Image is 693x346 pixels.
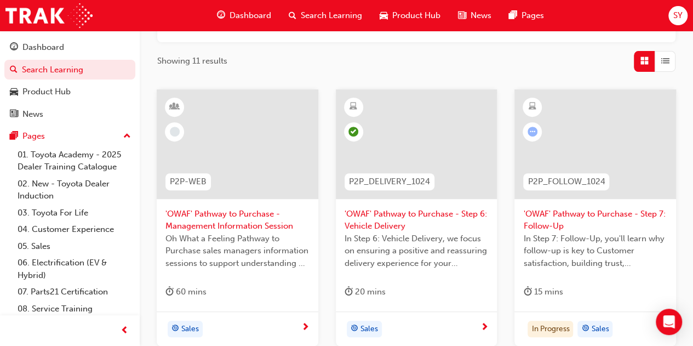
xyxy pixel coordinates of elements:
[345,285,386,299] div: 20 mins
[4,60,135,80] a: Search Learning
[217,9,225,22] span: guage-icon
[157,89,318,346] a: P2P-WEB'OWAF' Pathway to Purchase - Management Information SessionOh What a Feeling Pathway to Pu...
[13,254,135,283] a: 06. Electrification (EV & Hybrid)
[10,132,18,141] span: pages-icon
[10,43,18,53] span: guage-icon
[157,55,227,67] span: Showing 11 results
[230,9,271,22] span: Dashboard
[208,4,280,27] a: guage-iconDashboard
[392,9,440,22] span: Product Hub
[523,285,531,299] span: duration-icon
[4,82,135,102] a: Product Hub
[165,232,310,270] span: Oh What a Feeling Pathway to Purchase sales managers information sessions to support understandin...
[301,323,310,333] span: next-icon
[350,100,357,114] span: learningResourceType_ELEARNING-icon
[13,146,135,175] a: 01. Toyota Academy - 2025 Dealer Training Catalogue
[171,322,179,336] span: target-icon
[170,127,180,137] span: learningRecordVerb_NONE-icon
[4,126,135,146] button: Pages
[656,309,682,335] div: Open Intercom Messenger
[351,322,358,336] span: target-icon
[13,175,135,205] a: 02. New - Toyota Dealer Induction
[301,9,362,22] span: Search Learning
[449,4,500,27] a: news-iconNews
[528,127,537,137] span: learningRecordVerb_ATTEMPT-icon
[523,208,667,232] span: 'OWAF' Pathway to Purchase - Step 7: Follow-Up
[345,285,353,299] span: duration-icon
[121,324,129,338] span: prev-icon
[13,238,135,255] a: 05. Sales
[5,3,93,28] img: Trak
[591,323,609,336] span: Sales
[522,9,544,22] span: Pages
[345,208,489,232] span: 'OWAF' Pathway to Purchase - Step 6: Vehicle Delivery
[640,55,649,67] span: Grid
[500,4,553,27] a: pages-iconPages
[22,86,71,98] div: Product Hub
[13,300,135,317] a: 08. Service Training
[528,175,605,188] span: P2P_FOLLOW_1024
[10,87,18,97] span: car-icon
[380,9,388,22] span: car-icon
[529,100,536,114] span: learningResourceType_ELEARNING-icon
[348,127,358,137] span: learningRecordVerb_PASS-icon
[13,205,135,222] a: 03. Toyota For Life
[13,283,135,300] a: 07. Parts21 Certification
[22,130,45,143] div: Pages
[4,37,135,58] a: Dashboard
[280,4,371,27] a: search-iconSearch Learning
[581,322,589,336] span: target-icon
[336,89,497,346] a: P2P_DELIVERY_1024'OWAF' Pathway to Purchase - Step 6: Vehicle DeliveryIn Step 6: Vehicle Delivery...
[165,285,207,299] div: 60 mins
[523,232,667,270] span: In Step 7: Follow-Up, you'll learn why follow-up is key to Customer satisfaction, building trust,...
[360,323,378,336] span: Sales
[371,4,449,27] a: car-iconProduct Hub
[458,9,466,22] span: news-icon
[10,65,18,75] span: search-icon
[528,321,573,337] div: In Progress
[170,175,207,188] span: P2P-WEB
[514,89,676,346] a: P2P_FOLLOW_1024'OWAF' Pathway to Purchase - Step 7: Follow-UpIn Step 7: Follow-Up, you'll learn w...
[523,285,563,299] div: 15 mins
[165,208,310,232] span: 'OWAF' Pathway to Purchase - Management Information Session
[22,41,64,54] div: Dashboard
[345,232,489,270] span: In Step 6: Vehicle Delivery, we focus on ensuring a positive and reassuring delivery experience f...
[668,6,688,25] button: SY
[22,108,43,121] div: News
[480,323,488,333] span: next-icon
[10,110,18,120] span: news-icon
[471,9,491,22] span: News
[661,55,669,67] span: List
[289,9,296,22] span: search-icon
[181,323,199,336] span: Sales
[123,129,131,144] span: up-icon
[4,35,135,126] button: DashboardSearch LearningProduct HubNews
[509,9,517,22] span: pages-icon
[165,285,174,299] span: duration-icon
[4,104,135,124] a: News
[673,9,683,22] span: SY
[13,221,135,238] a: 04. Customer Experience
[349,175,430,188] span: P2P_DELIVERY_1024
[171,100,179,114] span: learningResourceType_INSTRUCTOR_LED-icon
